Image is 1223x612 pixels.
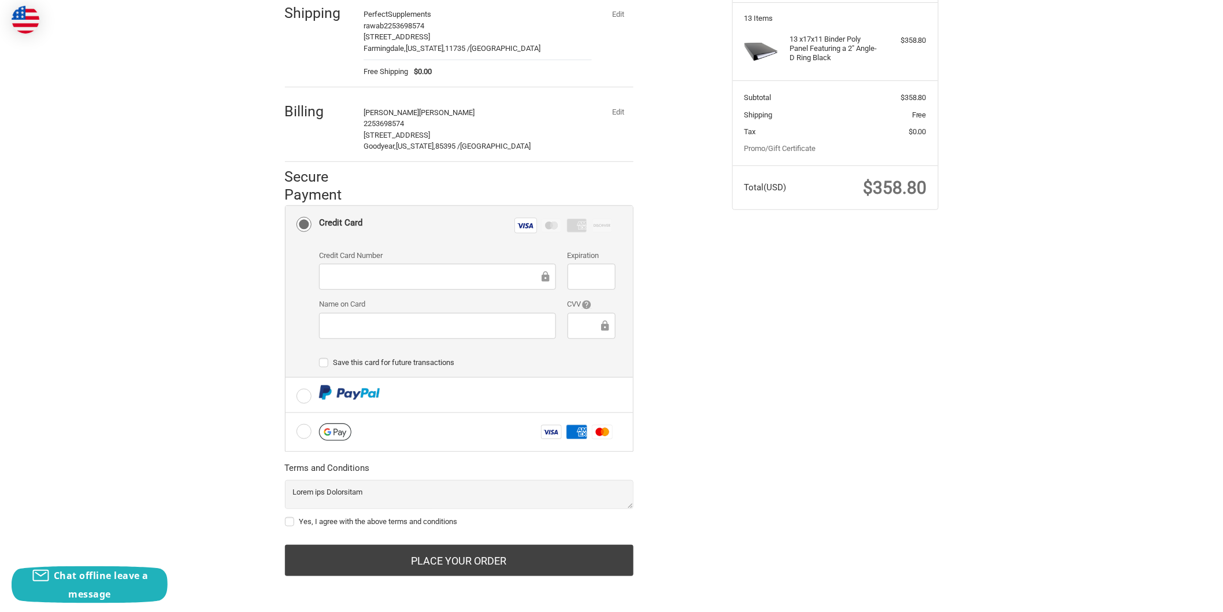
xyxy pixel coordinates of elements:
label: CVV [568,298,616,310]
label: Save this card for future transactions [319,358,616,367]
span: Perfect [364,10,388,19]
span: [STREET_ADDRESS] [364,131,430,139]
span: Shipping [744,110,772,119]
span: Supplements [388,10,431,19]
iframe: Secure Credit Card Frame - CVV [576,319,599,333]
span: [US_STATE], [406,44,445,53]
button: Chat offline leave a message [12,566,168,603]
iframe: Secure Credit Card Frame - Cardholder Name [327,319,548,333]
textarea: Lorem ips Dolorsitam Consectet adipisc Elit sed doei://tem.73i85.utl Etdolor ma aliq://eni.02a31.... [285,480,633,509]
label: Expiration [568,250,616,261]
span: $0.00 [909,127,926,136]
span: 11735 / [445,44,470,53]
label: Credit Card Number [319,250,556,261]
span: [US_STATE], [396,142,435,150]
span: 2253698574 [384,21,424,30]
img: duty and tax information for United States [12,6,39,34]
span: Farmingdale, [364,44,406,53]
span: Chat offline leave a message [54,569,149,600]
span: Free Shipping [364,66,408,78]
label: Yes, I agree with the above terms and conditions [285,517,633,526]
img: Google Pay icon [319,423,351,441]
span: [STREET_ADDRESS] [364,32,430,41]
span: Tax [744,127,755,136]
span: $0.00 [408,66,432,78]
span: [GEOGRAPHIC_DATA] [470,44,540,53]
button: Edit [603,6,633,22]
label: Name on Card [319,298,556,310]
span: [PERSON_NAME] [364,108,419,117]
span: [PERSON_NAME] [419,108,475,117]
iframe: Secure Credit Card Frame - Credit Card Number [327,270,539,283]
h3: 13 Items [744,14,926,23]
span: Total (USD) [744,182,786,193]
h2: Billing [285,102,353,120]
span: $358.80 [863,178,926,198]
span: $358.80 [900,93,926,102]
div: Credit Card [319,213,362,233]
span: Subtotal [744,93,771,102]
span: rawab [364,21,384,30]
iframe: Secure Credit Card Frame - Expiration Date [576,270,607,283]
div: $358.80 [881,35,926,46]
span: 85395 / [435,142,460,150]
span: 2253698574 [364,119,404,128]
button: Edit [603,104,633,120]
span: Goodyear, [364,142,396,150]
h2: Shipping [285,4,353,22]
h4: 13 x 17x11 Binder Poly Panel Featuring a 2" Angle-D Ring Black [790,35,878,63]
span: [GEOGRAPHIC_DATA] [460,142,531,150]
a: Promo/Gift Certificate [744,144,816,153]
legend: Terms and Conditions [285,462,370,480]
h2: Secure Payment [285,168,363,204]
span: Free [912,110,926,119]
button: Place Your Order [285,545,633,576]
img: PayPal icon [319,385,380,400]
